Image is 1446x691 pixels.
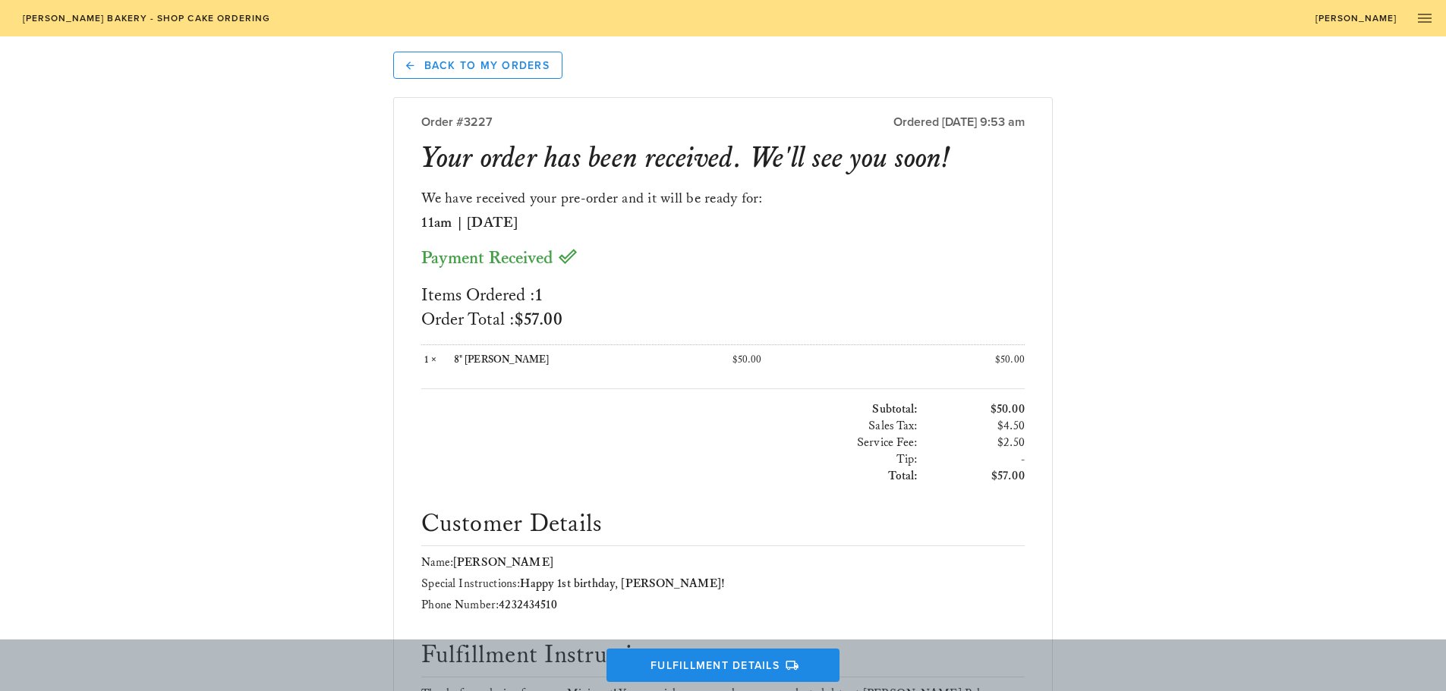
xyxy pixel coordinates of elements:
h3: Tip: [421,451,918,468]
span: Happy 1st birthday, [PERSON_NAME]! [520,576,725,591]
h3: Total: [421,468,918,485]
div: $50.00 [723,345,874,376]
h3: $57.00 [924,468,1024,485]
div: Items Ordered : [421,284,1025,308]
div: $50.00 [874,345,1025,376]
div: × [421,354,454,367]
span: 1 [535,284,542,306]
div: Order #3227 [421,113,723,131]
div: 11am | [DATE] [421,210,1025,234]
div: Special Instructions: [421,573,1025,595]
span: 1 [421,353,431,366]
h2: Payment Received [421,247,1025,272]
h3: Subtotal: [421,401,918,418]
span: $57.00 [515,309,562,331]
div: Phone Number: [421,595,1025,616]
h3: $50.00 [924,401,1024,418]
span: [PERSON_NAME] [1315,13,1397,24]
h3: Sales Tax: [421,418,918,435]
div: Ordered [DATE] 9:53 am [723,113,1025,131]
a: Back to My Orders [393,52,562,79]
h1: Your order has been received. We'll see you soon! [421,143,950,174]
h3: $4.50 [924,418,1024,435]
a: [PERSON_NAME] Bakery - Shop Cake Ordering [12,8,280,29]
span: Fulfillment Details [622,658,825,672]
h3: - [924,451,1024,468]
div: We have received your pre-order and it will be ready for: [421,186,1025,210]
div: Order Total : [421,308,1025,332]
div: Customer Details [421,509,1025,539]
span: 4232434510 [499,598,557,612]
div: 8" [PERSON_NAME] [454,354,714,367]
span: Back to My Orders [406,58,550,72]
div: Name: [421,552,1025,573]
button: Fulfillment Details [606,649,840,682]
h3: Service Fee: [421,435,918,451]
span: [PERSON_NAME] [453,555,553,570]
h3: $2.50 [924,435,1024,451]
span: [PERSON_NAME] Bakery - Shop Cake Ordering [21,13,270,24]
a: [PERSON_NAME] [1305,8,1407,29]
